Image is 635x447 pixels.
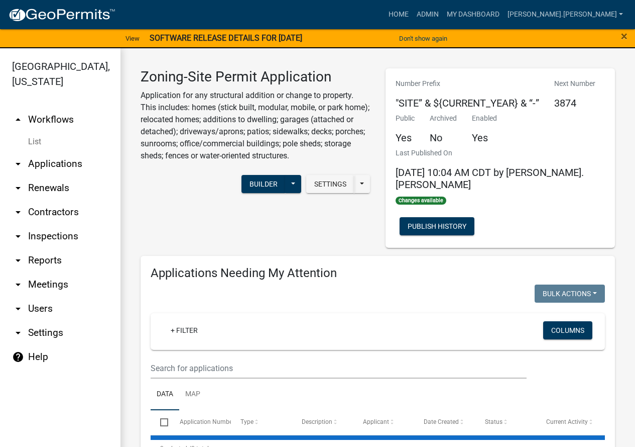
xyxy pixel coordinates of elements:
p: Archived [430,113,457,124]
i: arrow_drop_down [12,158,24,170]
span: × [621,29,627,43]
p: Application for any structural addition or change to property. This includes: homes (stick built,... [141,90,370,162]
h4: Applications Needing My Attention [151,266,605,281]
a: Map [179,379,206,411]
span: Description [302,418,332,425]
button: Publish History [400,217,474,235]
p: Last Published On [396,148,605,158]
a: + Filter [163,321,206,339]
a: My Dashboard [443,5,503,24]
datatable-header-cell: Date Created [414,410,475,434]
p: Public [396,113,415,124]
a: Admin [413,5,443,24]
button: Settings [306,175,354,193]
button: Close [621,30,627,42]
h5: No [430,132,457,144]
p: Enabled [472,113,497,124]
datatable-header-cell: Status [475,410,537,434]
datatable-header-cell: Type [231,410,292,434]
a: Data [151,379,179,411]
a: View [121,30,144,47]
i: arrow_drop_down [12,254,24,266]
span: [DATE] 10:04 AM CDT by [PERSON_NAME].[PERSON_NAME] [396,166,584,191]
a: Home [385,5,413,24]
button: Columns [543,321,592,339]
h5: Yes [472,132,497,144]
span: Type [240,418,253,425]
i: arrow_drop_down [12,279,24,291]
button: Bulk Actions [535,285,605,303]
input: Search for applications [151,358,527,379]
i: help [12,351,24,363]
span: Changes available [396,197,447,205]
i: arrow_drop_down [12,182,24,194]
datatable-header-cell: Application Number [170,410,231,434]
span: Status [485,418,502,425]
i: arrow_drop_down [12,327,24,339]
span: Current Activity [546,418,588,425]
datatable-header-cell: Current Activity [536,410,597,434]
h5: 3874 [554,97,595,109]
h3: Zoning-Site Permit Application [141,68,370,85]
datatable-header-cell: Select [151,410,170,434]
span: Applicant [363,418,389,425]
button: Builder [241,175,286,193]
button: Don't show again [395,30,451,47]
p: Number Prefix [396,78,539,89]
i: arrow_drop_down [12,206,24,218]
datatable-header-cell: Description [292,410,353,434]
span: Date Created [424,418,459,425]
a: [PERSON_NAME].[PERSON_NAME] [503,5,627,24]
i: arrow_drop_down [12,230,24,242]
p: Next Number [554,78,595,89]
datatable-header-cell: Applicant [353,410,414,434]
i: arrow_drop_down [12,303,24,315]
strong: SOFTWARE RELEASE DETAILS FOR [DATE] [150,33,302,43]
span: Application Number [180,418,234,425]
h5: "SITE” & ${CURRENT_YEAR} & “-” [396,97,539,109]
i: arrow_drop_up [12,114,24,126]
h5: Yes [396,132,415,144]
wm-modal-confirm: Workflow Publish History [400,223,474,231]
